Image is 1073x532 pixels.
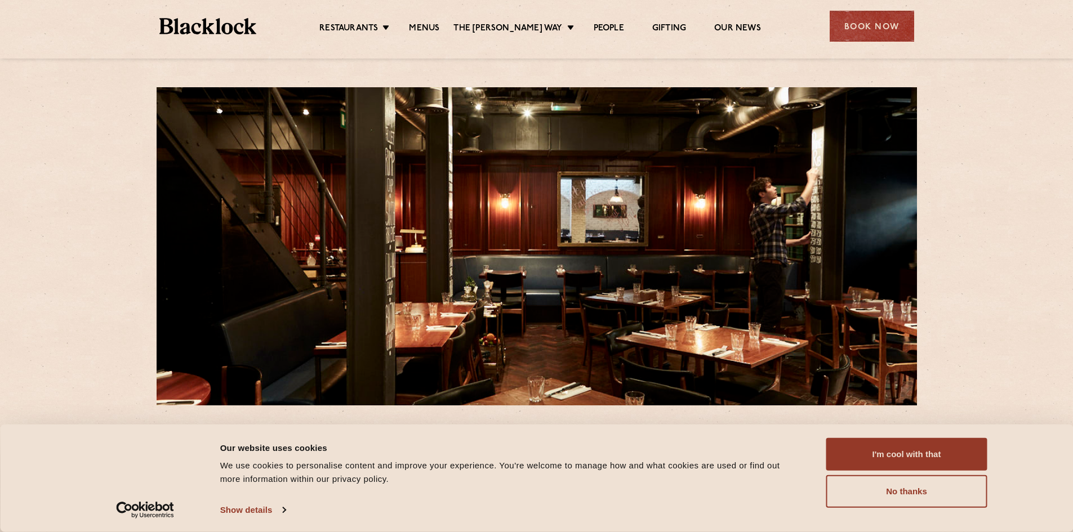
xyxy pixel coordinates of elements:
a: People [594,23,624,35]
div: Book Now [830,11,914,42]
a: Menus [409,23,439,35]
img: BL_Textured_Logo-footer-cropped.svg [159,18,257,34]
a: Our News [714,23,761,35]
button: No thanks [826,475,987,508]
div: Our website uses cookies [220,441,801,454]
a: Usercentrics Cookiebot - opens in a new window [96,502,194,518]
a: Show details [220,502,286,518]
div: We use cookies to personalise content and improve your experience. You're welcome to manage how a... [220,459,801,486]
a: Restaurants [319,23,378,35]
a: The [PERSON_NAME] Way [453,23,562,35]
button: I'm cool with that [826,438,987,471]
a: Gifting [652,23,686,35]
